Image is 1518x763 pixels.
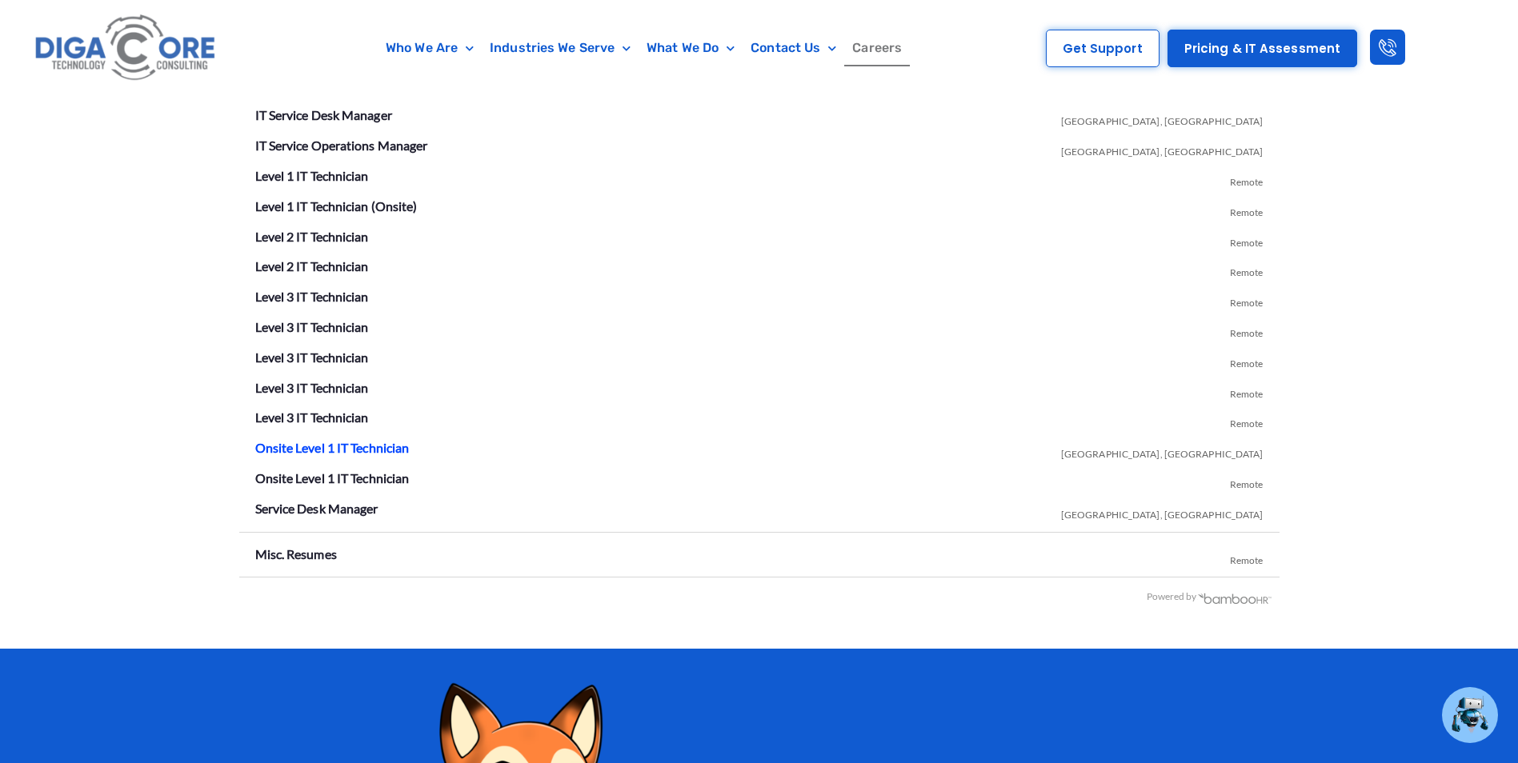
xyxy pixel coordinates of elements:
[1230,254,1264,285] span: Remote
[255,470,410,485] a: Onsite Level 1 IT Technician
[255,198,418,214] a: Level 1 IT Technician (Onsite)
[255,168,369,183] a: Level 1 IT Technician
[1184,42,1340,54] span: Pricing & IT Assessment
[1230,405,1264,436] span: Remote
[30,8,222,89] img: Digacore logo 1
[255,229,369,244] a: Level 2 IT Technician
[255,258,369,274] a: Level 2 IT Technician
[1230,164,1264,194] span: Remote
[298,30,989,66] nav: Menu
[378,30,482,66] a: Who We Are
[255,319,369,334] a: Level 3 IT Technician
[255,501,378,516] a: Service Desk Manager
[639,30,743,66] a: What We Do
[1061,103,1264,134] span: [GEOGRAPHIC_DATA], [GEOGRAPHIC_DATA]
[1061,436,1264,466] span: [GEOGRAPHIC_DATA], [GEOGRAPHIC_DATA]
[1063,42,1143,54] span: Get Support
[255,409,369,425] a: Level 3 IT Technician
[1230,194,1264,225] span: Remote
[1230,285,1264,315] span: Remote
[1230,466,1264,497] span: Remote
[1046,30,1160,67] a: Get Support
[255,546,337,561] a: Misc. Resumes
[743,30,844,66] a: Contact Us
[255,289,369,304] a: Level 3 IT Technician
[844,30,910,66] a: Careers
[1230,376,1264,406] span: Remote
[482,30,639,66] a: Industries We Serve
[255,107,392,122] a: IT Service Desk Manager
[1168,30,1357,67] a: Pricing & IT Assessment
[255,138,428,153] a: IT Service Operations Manager
[1061,497,1264,527] span: [GEOGRAPHIC_DATA], [GEOGRAPHIC_DATA]
[255,440,410,455] a: Onsite Level 1 IT Technician
[239,585,1272,609] div: Powered by
[1061,134,1264,164] span: [GEOGRAPHIC_DATA], [GEOGRAPHIC_DATA]
[255,350,369,365] a: Level 3 IT Technician
[1230,315,1264,346] span: Remote
[1197,591,1272,604] img: BambooHR - HR software
[255,380,369,395] a: Level 3 IT Technician
[1230,346,1264,376] span: Remote
[1230,542,1264,573] span: Remote
[1230,225,1264,255] span: Remote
